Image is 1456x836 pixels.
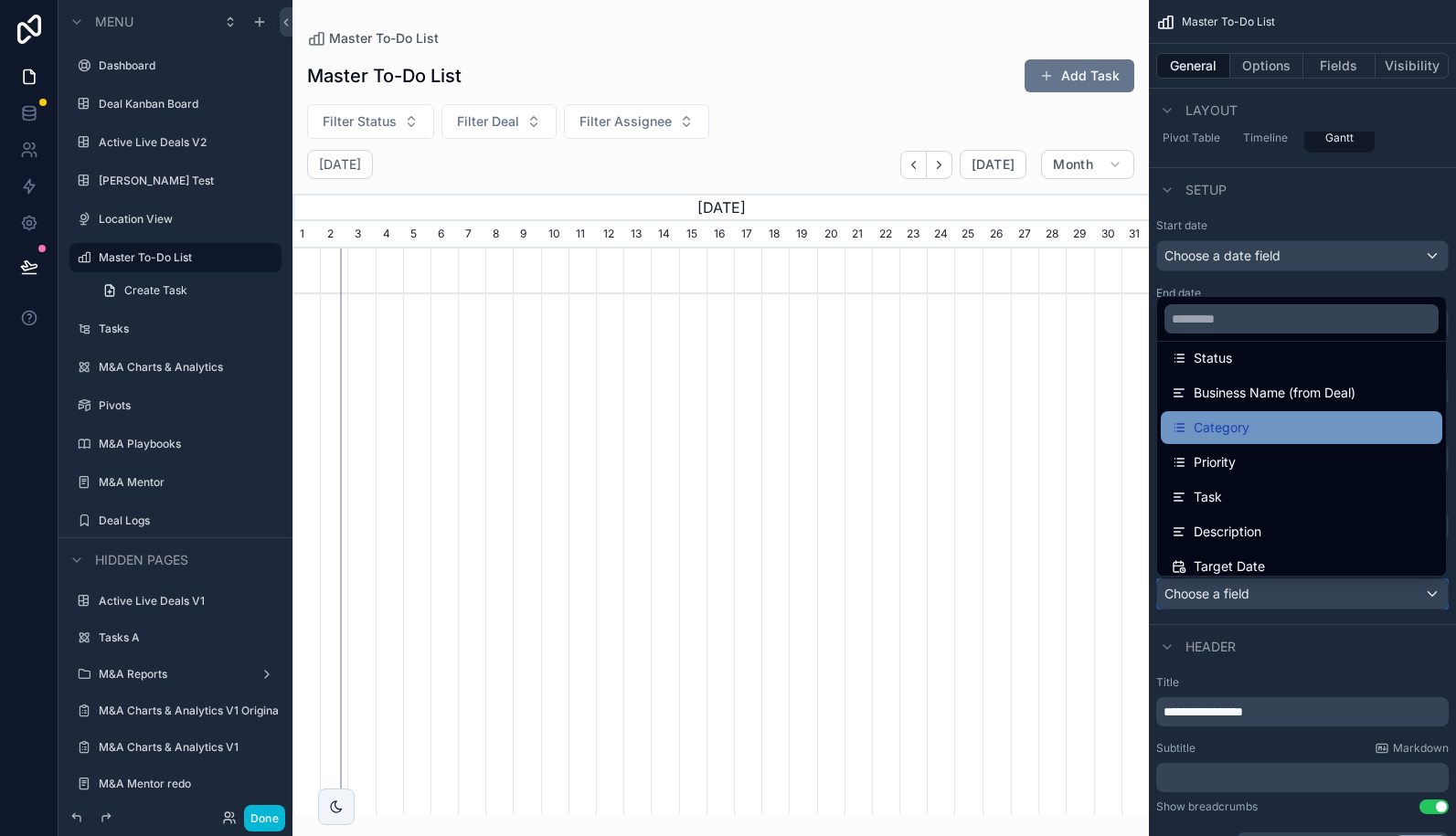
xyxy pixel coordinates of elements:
span: Category [1194,417,1249,439]
span: Task [1194,486,1222,508]
span: Business Name (from Deal) [1194,382,1355,404]
span: Priority [1194,451,1236,473]
span: Status [1194,347,1232,369]
span: Target Date [1194,556,1265,577]
span: Description [1194,521,1261,543]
